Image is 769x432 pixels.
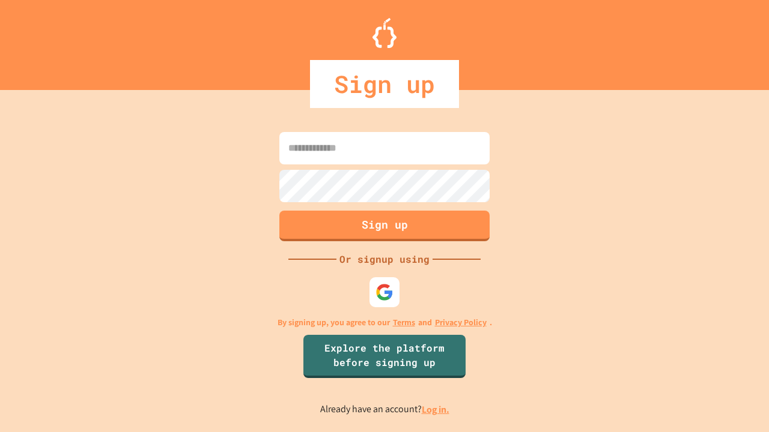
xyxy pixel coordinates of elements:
[303,335,466,378] a: Explore the platform before signing up
[320,402,449,417] p: Already have an account?
[422,403,449,416] a: Log in.
[372,18,397,48] img: Logo.svg
[435,316,487,329] a: Privacy Policy
[393,316,415,329] a: Terms
[279,211,490,241] button: Sign up
[310,60,459,108] div: Sign up
[278,316,492,329] p: By signing up, you agree to our and .
[375,283,394,301] img: google-icon.svg
[336,252,433,266] div: Or signup using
